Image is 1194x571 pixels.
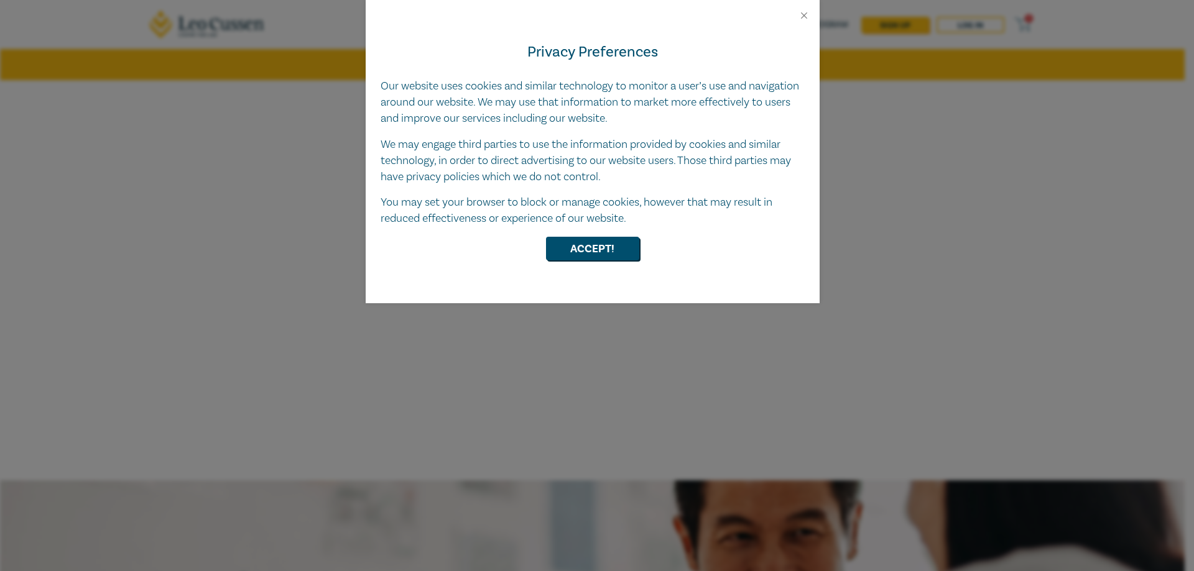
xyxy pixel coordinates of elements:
button: Accept! [546,237,639,260]
p: You may set your browser to block or manage cookies, however that may result in reduced effective... [381,194,805,227]
p: We may engage third parties to use the information provided by cookies and similar technology, in... [381,137,805,185]
h4: Privacy Preferences [381,41,805,63]
button: Close [798,10,810,21]
p: Our website uses cookies and similar technology to monitor a user’s use and navigation around our... [381,78,805,127]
